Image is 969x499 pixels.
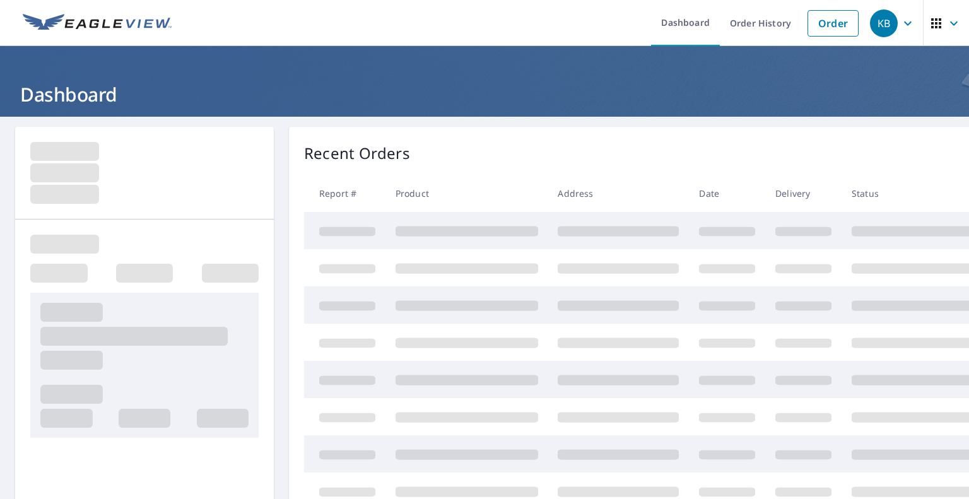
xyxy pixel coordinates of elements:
th: Date [689,175,765,212]
div: KB [870,9,898,37]
th: Address [548,175,689,212]
a: Order [807,10,859,37]
p: Recent Orders [304,142,410,165]
th: Report # [304,175,385,212]
img: EV Logo [23,14,172,33]
th: Delivery [765,175,842,212]
h1: Dashboard [15,81,954,107]
th: Product [385,175,548,212]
